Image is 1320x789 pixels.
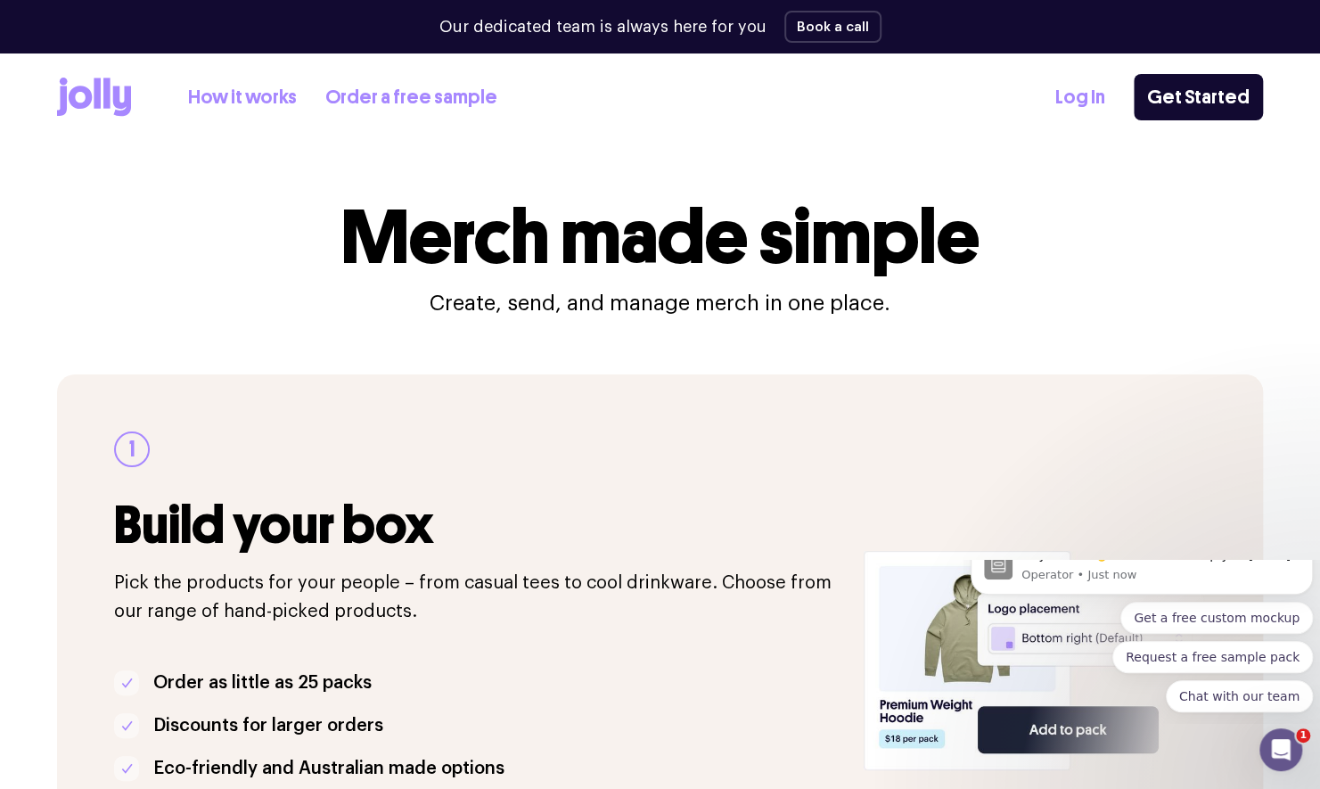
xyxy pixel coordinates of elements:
p: Order as little as 25 packs [153,669,372,697]
div: Quick reply options [7,42,349,152]
a: Log In [1055,83,1105,112]
a: Get Started [1134,74,1263,120]
button: Book a call [784,11,881,43]
a: How it works [188,83,297,112]
button: Quick reply: Chat with our team [202,120,349,152]
a: Order a free sample [325,83,497,112]
iframe: Intercom live chat [1259,728,1302,771]
p: Discounts for larger orders [153,711,383,740]
button: Quick reply: Request a free sample pack [149,81,349,113]
button: Quick reply: Get a free custom mockup [157,42,349,74]
p: Create, send, and manage merch in one place. [430,289,890,317]
h1: Merch made simple [341,200,980,275]
p: Our dedicated team is always here for you [439,15,767,39]
iframe: Intercom notifications message [963,560,1320,723]
div: 1 [114,431,150,467]
p: Eco-friendly and Australian made options [153,754,504,783]
span: 1 [1296,728,1310,743]
p: Pick the products for your people – from casual tees to cool drinkware. Choose from our range of ... [114,569,842,626]
h3: Build your box [114,496,842,555]
p: Message from Operator, sent Just now [58,7,336,23]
